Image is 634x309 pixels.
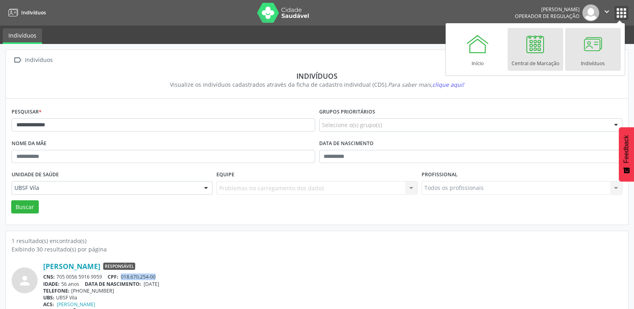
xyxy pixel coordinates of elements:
span: UBS: [43,294,54,301]
span: CPF: [108,273,118,280]
a:  Indivíduos [12,54,54,66]
i:  [602,7,611,16]
div: [PERSON_NAME] [515,6,580,13]
span: Responsável [103,263,135,270]
button: Buscar [11,200,39,214]
div: 705 0056 5916 9959 [43,273,622,280]
a: Indivíduos [3,28,42,44]
span: TELEFONE: [43,287,70,294]
a: Indivíduos [6,6,46,19]
label: Equipe [216,169,234,181]
img: img [582,4,599,21]
span: [DATE] [144,281,159,287]
span: Operador de regulação [515,13,580,20]
i: person [18,273,32,288]
label: Unidade de saúde [12,169,59,181]
label: Pesquisar [12,106,42,118]
div: Indivíduos [17,72,617,80]
div: 56 anos [43,281,622,287]
span: CNS: [43,273,55,280]
i:  [12,54,23,66]
div: 1 resultado(s) encontrado(s) [12,237,622,245]
label: Grupos prioritários [319,106,375,118]
a: [PERSON_NAME] [57,301,95,308]
div: Indivíduos [23,54,54,66]
label: Profissional [422,169,458,181]
span: UBSF Vila [14,184,196,192]
label: Nome da mãe [12,138,46,150]
label: Data de nascimento [319,138,374,150]
span: Indivíduos [21,9,46,16]
div: Visualize os indivíduos cadastrados através da ficha de cadastro individual (CDS). [17,80,617,89]
a: Indivíduos [565,28,621,71]
span: Selecione o(s) grupo(s) [322,121,382,129]
a: [PERSON_NAME] [43,262,100,271]
div: [PHONE_NUMBER] [43,287,622,294]
button: apps [614,6,628,20]
span: 018.670.254-00 [121,273,156,280]
a: Início [450,28,506,71]
span: DATA DE NASCIMENTO: [85,281,141,287]
button:  [599,4,614,21]
button: Feedback - Mostrar pesquisa [619,127,634,181]
div: UBSF Vila [43,294,622,301]
span: IDADE: [43,281,60,287]
div: Exibindo 30 resultado(s) por página [12,245,622,253]
a: Central de Marcação [508,28,563,71]
span: clique aqui! [432,81,464,88]
span: Feedback [623,135,630,163]
i: Para saber mais, [388,81,464,88]
span: ACS: [43,301,54,308]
